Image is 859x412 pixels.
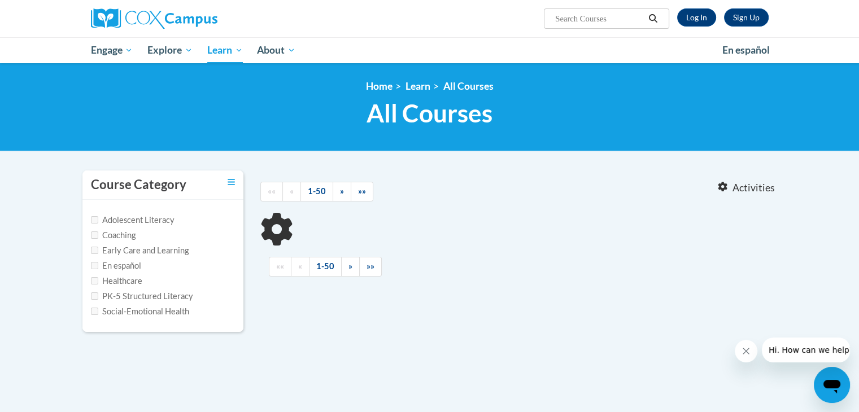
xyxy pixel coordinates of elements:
a: Learn [200,37,250,63]
input: Search Courses [554,12,644,25]
a: Cox Campus [91,8,306,29]
span: Activities [732,182,775,194]
span: Learn [207,43,243,57]
a: Log In [677,8,716,27]
a: Toggle collapse [228,176,235,189]
span: En español [722,44,770,56]
span: » [340,186,344,196]
a: End [359,257,382,277]
input: Checkbox for Options [91,308,98,315]
span: «« [276,261,284,271]
span: Engage [90,43,133,57]
span: » [348,261,352,271]
a: 1-50 [300,182,333,201]
label: PK-5 Structured Literacy [91,290,193,303]
input: Checkbox for Options [91,216,98,223]
a: End [351,182,373,201]
input: Checkbox for Options [91,262,98,269]
span: About [257,43,295,57]
a: All Courses [443,80,494,92]
a: Engage [84,37,141,63]
input: Checkbox for Options [91,277,98,284]
a: Learn [405,80,430,92]
input: Checkbox for Options [91,231,98,239]
div: Main menu [74,37,786,63]
a: Register [724,8,769,27]
a: 1-50 [309,257,342,277]
label: Adolescent Literacy [91,214,175,226]
a: Explore [140,37,200,63]
img: Cox Campus [91,8,217,29]
h3: Course Category [91,176,186,194]
label: Social-Emotional Health [91,305,189,318]
a: Begining [269,257,291,277]
iframe: Close message [735,340,757,362]
a: En español [715,38,777,62]
a: Previous [291,257,309,277]
span: »» [358,186,366,196]
span: « [290,186,294,196]
a: Previous [282,182,301,201]
a: Home [366,80,393,92]
a: About [250,37,303,63]
span: Explore [147,43,193,57]
iframe: Button to launch messaging window [814,367,850,403]
label: En español [91,260,141,272]
span: »» [367,261,374,271]
a: Next [333,182,351,201]
button: Search [644,12,661,25]
iframe: Message from company [762,338,850,362]
input: Checkbox for Options [91,292,98,300]
span: «« [268,186,276,196]
span: « [298,261,302,271]
span: All Courses [367,98,492,128]
label: Coaching [91,229,136,242]
input: Checkbox for Options [91,247,98,254]
a: Next [341,257,360,277]
span: Hi. How can we help? [7,8,91,17]
label: Healthcare [91,275,142,287]
label: Early Care and Learning [91,244,189,257]
a: Begining [260,182,283,201]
